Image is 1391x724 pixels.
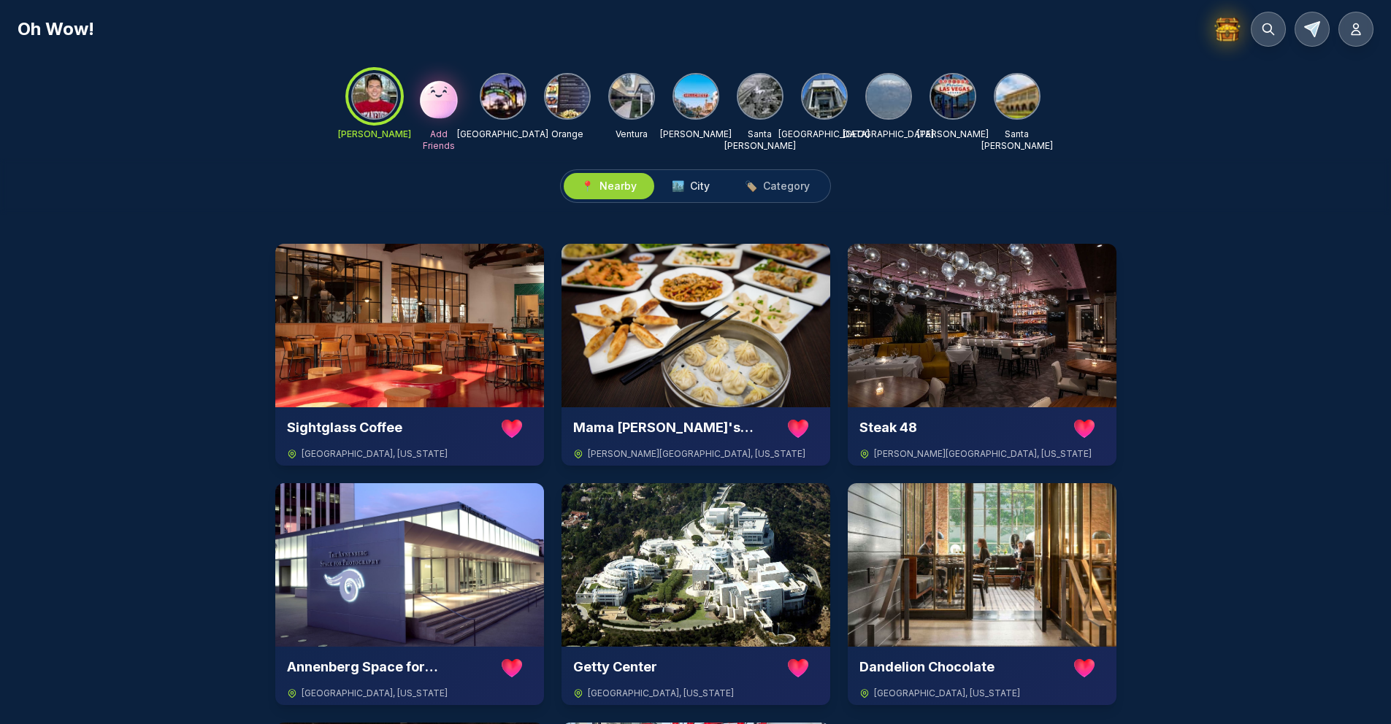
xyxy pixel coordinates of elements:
[275,483,544,647] img: Annenberg Space for Photography
[18,18,94,41] h1: Oh Wow!
[275,244,544,407] img: Sightglass Coffee
[843,128,934,140] p: [GEOGRAPHIC_DATA]
[415,128,462,152] p: Add Friends
[931,74,975,118] img: Clark
[302,688,448,699] span: [GEOGRAPHIC_DATA] , [US_STATE]
[690,179,710,193] span: City
[302,448,448,460] span: [GEOGRAPHIC_DATA] , [US_STATE]
[660,128,732,140] p: [PERSON_NAME]
[672,179,684,193] span: 🏙️
[995,74,1039,118] img: Santa Clara
[859,417,1064,438] h3: Steak 48
[1213,15,1242,44] img: Treasure Hunt
[1213,12,1242,47] button: Treasure Hunt
[551,128,583,140] p: Orange
[981,128,1053,152] p: Santa [PERSON_NAME]
[599,179,637,193] span: Nearby
[874,688,1020,699] span: [GEOGRAPHIC_DATA] , [US_STATE]
[287,657,491,677] h3: Annenberg Space for Photography
[867,74,911,118] img: San Bernardino
[545,74,589,118] img: Orange
[654,173,727,199] button: 🏙️City
[481,74,525,118] img: Los Angeles
[338,128,411,140] p: [PERSON_NAME]
[562,244,830,407] img: Mama Lu's Dumpling & Bar - Beverly Hills
[778,128,870,140] p: [GEOGRAPHIC_DATA]
[763,179,810,193] span: Category
[874,448,1092,460] span: [PERSON_NAME][GEOGRAPHIC_DATA] , [US_STATE]
[287,417,491,438] h3: Sightglass Coffee
[616,128,648,140] p: Ventura
[588,448,805,460] span: [PERSON_NAME][GEOGRAPHIC_DATA] , [US_STATE]
[917,128,989,140] p: [PERSON_NAME]
[610,74,654,118] img: Ventura
[564,173,654,199] button: 📍Nearby
[562,483,830,647] img: Getty Center
[745,179,757,193] span: 🏷️
[848,483,1116,647] img: Dandelion Chocolate
[457,128,548,140] p: [GEOGRAPHIC_DATA]
[674,74,718,118] img: Kern
[573,657,778,677] h3: Getty Center
[727,173,827,199] button: 🏷️Category
[724,128,796,152] p: Santa [PERSON_NAME]
[415,73,462,120] img: Add Friends
[588,688,734,699] span: [GEOGRAPHIC_DATA] , [US_STATE]
[738,74,782,118] img: Santa Barbara
[802,74,846,118] img: San Diego
[573,417,778,438] h3: Mama [PERSON_NAME]'s Dumpling & Bar - [GEOGRAPHIC_DATA]
[859,657,1064,677] h3: Dandelion Chocolate
[581,179,594,193] span: 📍
[848,244,1116,407] img: Steak 48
